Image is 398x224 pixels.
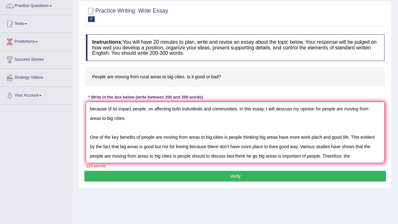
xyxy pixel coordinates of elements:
[84,171,386,182] button: Verify
[0,33,72,49] a: Predictions
[86,34,384,61] h4: You will have 20 minutes to plan, write and revise an essay about the topic below. Your response ...
[0,51,72,67] a: Success Stories
[86,6,168,22] h2: Practice Writing: Write Essay
[0,69,72,85] a: Strategy Videos
[86,163,384,169] div: 133 words
[92,39,123,45] b: Instructions:
[86,94,205,100] div: * Write in the box below (write between 200 and 300 words)
[86,67,384,87] h4: People are moving from rural areas to big cities. Is it good or bad?
[88,16,95,22] span: 7
[0,87,72,103] a: Your Account
[0,15,72,31] a: Tests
